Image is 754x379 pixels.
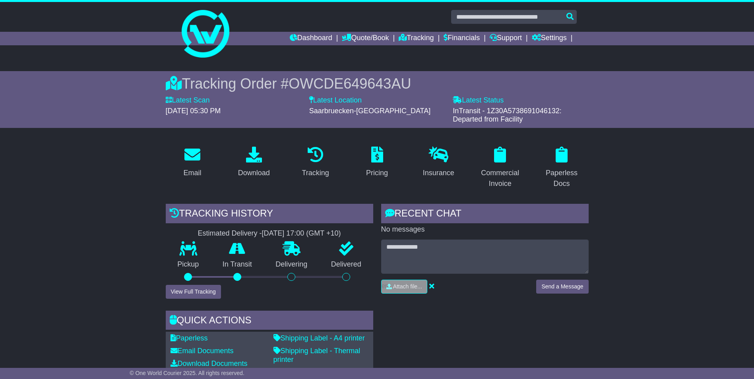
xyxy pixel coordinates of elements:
div: Paperless Docs [540,168,583,189]
p: Pickup [166,260,211,269]
a: Shipping Label - A4 printer [273,334,365,342]
span: InTransit - 1Z30A5738691046132: Departed from Facility [453,107,562,124]
div: Tracking history [166,204,373,225]
a: Pricing [361,144,393,181]
div: Tracking Order # [166,75,589,92]
a: Email [178,144,206,181]
label: Latest Status [453,96,504,105]
label: Latest Location [309,96,362,105]
div: Quick Actions [166,311,373,332]
a: Financials [444,32,480,45]
div: Pricing [366,168,388,178]
a: Commercial Invoice [473,144,527,192]
div: RECENT CHAT [381,204,589,225]
a: Paperless Docs [535,144,589,192]
a: Shipping Label - Thermal printer [273,347,361,364]
span: © One World Courier 2025. All rights reserved. [130,370,244,376]
button: View Full Tracking [166,285,221,299]
a: Tracking [399,32,434,45]
span: [DATE] 05:30 PM [166,107,221,115]
p: In Transit [211,260,264,269]
div: Download [238,168,270,178]
div: Tracking [302,168,329,178]
p: Delivered [319,260,373,269]
button: Send a Message [536,280,588,294]
a: Support [490,32,522,45]
a: Insurance [418,144,459,181]
a: Email Documents [171,347,234,355]
a: Settings [532,32,567,45]
div: [DATE] 17:00 (GMT +10) [262,229,341,238]
p: No messages [381,225,589,234]
a: Paperless [171,334,208,342]
a: Dashboard [290,32,332,45]
a: Download Documents [171,360,248,367]
div: Commercial Invoice [479,168,522,189]
label: Latest Scan [166,96,210,105]
div: Insurance [423,168,454,178]
span: Saarbruecken-[GEOGRAPHIC_DATA] [309,107,430,115]
a: Download [233,144,275,181]
a: Quote/Book [342,32,389,45]
p: Delivering [264,260,320,269]
div: Email [183,168,201,178]
div: Estimated Delivery - [166,229,373,238]
span: OWCDE649643AU [289,75,411,92]
a: Tracking [297,144,334,181]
